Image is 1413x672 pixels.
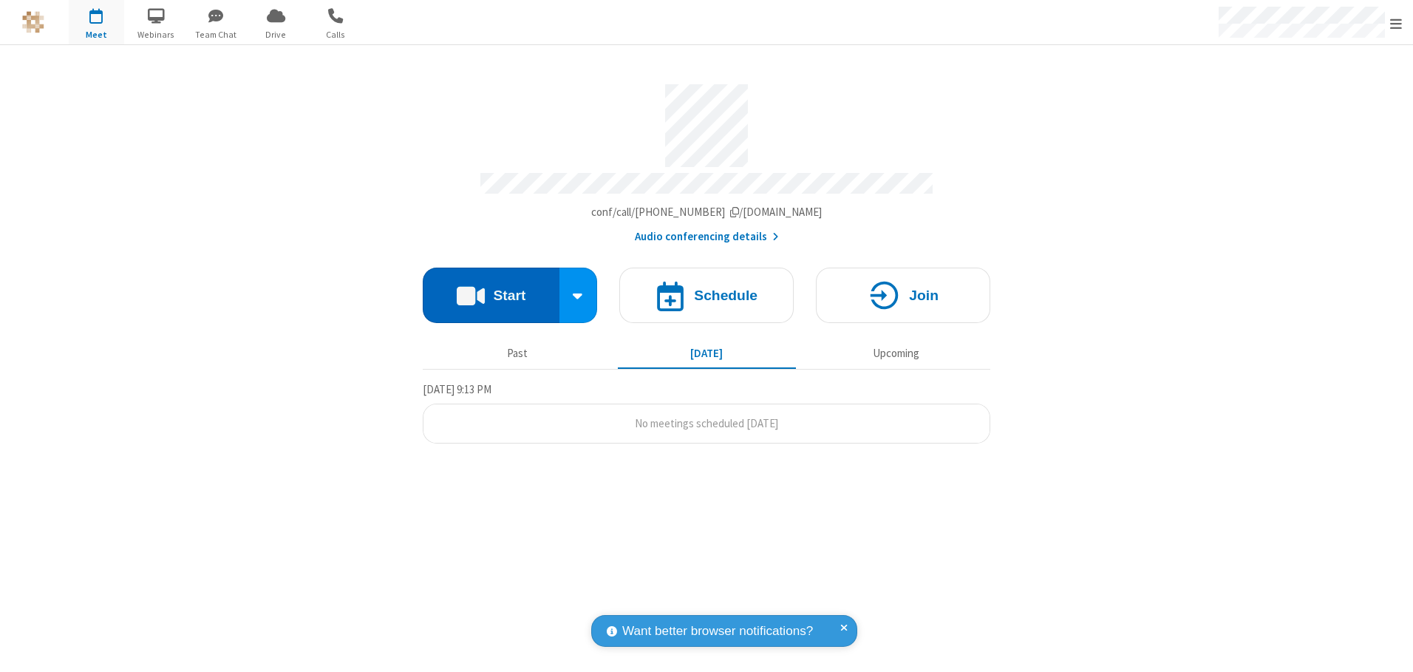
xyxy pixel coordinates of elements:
button: Schedule [619,268,794,323]
span: No meetings scheduled [DATE] [635,416,778,430]
button: Join [816,268,990,323]
button: Upcoming [807,339,985,367]
h4: Start [493,288,525,302]
button: Past [429,339,607,367]
span: Team Chat [188,28,244,41]
span: Meet [69,28,124,41]
section: Today's Meetings [423,381,990,444]
h4: Schedule [694,288,757,302]
section: Account details [423,73,990,245]
h4: Join [909,288,939,302]
span: [DATE] 9:13 PM [423,382,491,396]
button: Copy my meeting room linkCopy my meeting room link [591,204,823,221]
span: Copy my meeting room link [591,205,823,219]
span: Want better browser notifications? [622,622,813,641]
span: Calls [308,28,364,41]
span: Webinars [129,28,184,41]
span: Drive [248,28,304,41]
div: Start conference options [559,268,598,323]
button: Start [423,268,559,323]
img: QA Selenium DO NOT DELETE OR CHANGE [22,11,44,33]
button: [DATE] [618,339,796,367]
button: Audio conferencing details [635,228,779,245]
